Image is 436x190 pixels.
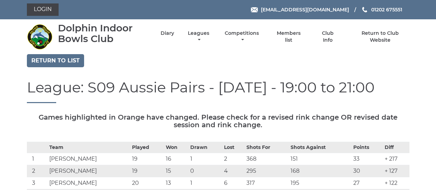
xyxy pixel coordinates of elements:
h5: Games highlighted in Orange have changed. Please check for a revised rink change OR revised date ... [27,113,409,129]
th: Lost [222,142,245,153]
td: 368 [245,153,289,165]
td: 1 [27,153,48,165]
td: + 122 [383,177,409,189]
td: 19 [130,165,164,177]
img: Dolphin Indoor Bowls Club [27,24,53,50]
a: Members list [273,30,304,43]
td: 30 [352,165,383,177]
td: 317 [245,177,289,189]
td: 33 [352,153,383,165]
td: 1 [189,177,222,189]
td: 19 [130,153,164,165]
a: Competitions [223,30,261,43]
th: Shots Against [289,142,352,153]
td: 168 [289,165,352,177]
td: [PERSON_NAME] [48,165,131,177]
a: Phone us 01202 675551 [361,6,402,13]
span: [EMAIL_ADDRESS][DOMAIN_NAME] [261,7,349,13]
td: 15 [164,165,189,177]
th: Won [164,142,189,153]
a: Club Info [317,30,339,43]
img: Email [251,7,258,12]
td: 295 [245,165,289,177]
td: 151 [289,153,352,165]
td: + 127 [383,165,409,177]
th: Points [352,142,383,153]
th: Played [130,142,164,153]
div: Dolphin Indoor Bowls Club [58,23,149,44]
td: 195 [289,177,352,189]
td: [PERSON_NAME] [48,177,131,189]
td: 2 [27,165,48,177]
h1: League: S09 Aussie Pairs - [DATE] - 19:00 to 21:00 [27,79,409,103]
td: 13 [164,177,189,189]
a: Return to list [27,54,84,67]
td: [PERSON_NAME] [48,153,131,165]
th: Drawn [189,142,222,153]
img: Phone us [362,7,367,12]
td: 6 [222,177,245,189]
td: 20 [130,177,164,189]
td: 0 [189,165,222,177]
td: + 217 [383,153,409,165]
a: Return to Club Website [351,30,409,43]
td: 3 [27,177,48,189]
th: Team [48,142,131,153]
a: Email [EMAIL_ADDRESS][DOMAIN_NAME] [251,6,349,13]
span: 01202 675551 [371,7,402,13]
td: 4 [222,165,245,177]
td: 2 [222,153,245,165]
a: Diary [161,30,174,37]
th: Diff [383,142,409,153]
td: 27 [352,177,383,189]
a: Leagues [186,30,211,43]
td: 16 [164,153,189,165]
th: Shots For [245,142,289,153]
a: Login [27,3,59,16]
td: 1 [189,153,222,165]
